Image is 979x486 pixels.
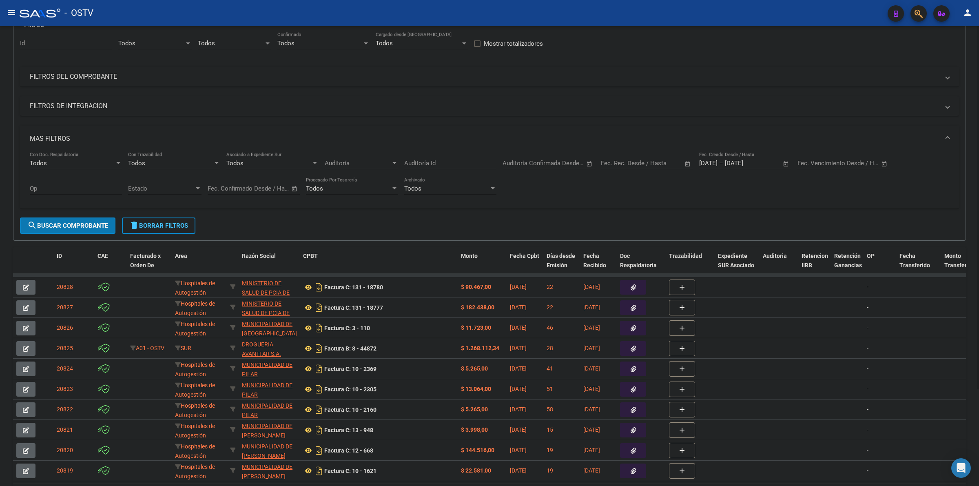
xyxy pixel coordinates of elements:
i: Descargar documento [314,362,324,375]
strong: Factura C: 10 - 2160 [324,406,377,413]
datatable-header-cell: Area [172,247,227,283]
span: MINISTERIO DE SALUD DE PCIA DE BSAS [242,300,290,326]
mat-icon: delete [129,220,139,230]
span: - [867,467,868,474]
span: - [867,304,868,311]
span: Retencion IIBB [802,253,828,269]
datatable-header-cell: CAE [94,247,127,283]
datatable-header-cell: OP [864,247,896,283]
span: [DATE] [510,365,527,372]
span: MUNICIPALIDAD DE [PERSON_NAME] [242,464,292,479]
span: [DATE] [510,324,527,331]
span: Todos [118,40,135,47]
i: Descargar documento [314,322,324,335]
mat-icon: person [963,8,972,18]
i: Descargar documento [314,403,324,416]
span: [DATE] [583,426,600,433]
i: Descargar documento [314,444,324,457]
span: [DATE] [583,304,600,311]
span: Auditoría [325,160,391,167]
i: Descargar documento [314,424,324,437]
strong: $ 3.998,00 [461,426,488,433]
span: Todos [404,185,421,192]
span: 20823 [57,386,73,392]
div: 30626983398 [242,299,297,316]
button: Open calendar [880,159,889,169]
span: 20820 [57,447,73,453]
span: Facturado x Orden De [130,253,161,269]
span: Todos [128,160,145,167]
span: [DATE] [583,365,600,372]
i: Descargar documento [314,342,324,355]
span: ID [57,253,62,259]
i: Descargar documento [314,301,324,314]
datatable-header-cell: Días desde Emisión [543,247,580,283]
div: Open Intercom Messenger [951,458,971,478]
span: [DATE] [583,467,600,474]
span: SUR [175,345,191,351]
span: Monto [461,253,478,259]
div: 30708335416 [242,340,297,357]
span: [DATE] [583,324,600,331]
datatable-header-cell: Retención Ganancias [831,247,864,283]
button: Open calendar [290,184,299,193]
div: 30999006058 [242,442,297,459]
span: Fecha Cpbt [510,253,539,259]
span: - OSTV [64,4,93,22]
span: 20828 [57,284,73,290]
strong: $ 182.438,00 [461,304,494,311]
datatable-header-cell: Fecha Cpbt [507,247,543,283]
span: - [867,447,868,453]
datatable-header-cell: Auditoria [760,247,798,283]
span: [DATE] [583,386,600,392]
span: MINISTERIO DE SALUD DE PCIA DE BSAS [242,280,290,305]
button: Borrar Filtros [122,217,195,234]
span: 20825 [57,345,73,351]
input: End date [241,185,281,192]
span: Hospitales de Autogestión [175,321,215,337]
span: Todos [226,160,244,167]
input: End date [725,160,764,167]
strong: $ 5.265,00 [461,365,488,372]
span: Todos [198,40,215,47]
strong: Factura C: 10 - 2305 [324,386,377,393]
div: 30626983398 [242,279,297,296]
datatable-header-cell: Fecha Recibido [580,247,617,283]
datatable-header-cell: Fecha Transferido [896,247,941,283]
span: CPBT [303,253,318,259]
input: End date [635,160,674,167]
span: Borrar Filtros [129,222,188,229]
span: 19 [547,447,553,453]
span: Hospitales de Autogestión [175,464,215,479]
mat-icon: search [27,220,37,230]
strong: $ 90.467,00 [461,284,491,290]
span: Fecha Recibido [583,253,606,269]
span: Estado [128,185,194,192]
span: Retención Ganancias [834,253,862,269]
span: 22 [547,304,553,311]
span: MUNICIPALIDAD DE PILAR [242,362,292,377]
span: 20822 [57,406,73,413]
input: Start date [699,160,718,167]
input: End date [536,160,576,167]
span: Hospitales de Autogestión [175,300,215,316]
span: Todos [376,40,393,47]
span: [DATE] [510,406,527,413]
mat-expansion-panel-header: FILTROS DEL COMPROBANTE [20,67,959,87]
span: Hospitales de Autogestión [175,402,215,418]
datatable-header-cell: Retencion IIBB [798,247,831,283]
datatable-header-cell: Trazabilidad [666,247,715,283]
span: [DATE] [583,406,600,413]
span: Expediente SUR Asociado [718,253,754,269]
span: [DATE] [583,345,600,351]
strong: Factura C: 10 - 2369 [324,366,377,372]
span: Hospitales de Autogestión [175,382,215,398]
span: [DATE] [583,284,600,290]
datatable-header-cell: ID [53,247,94,283]
span: - [867,365,868,372]
i: Descargar documento [314,281,324,294]
input: Start date [503,160,529,167]
span: 20824 [57,365,73,372]
strong: Factura C: 12 - 668 [324,447,373,454]
strong: $ 13.064,00 [461,386,491,392]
